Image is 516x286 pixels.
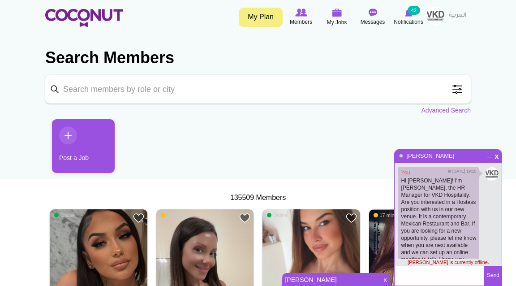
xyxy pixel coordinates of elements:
a: You [401,169,410,176]
span: 17 min ago [374,212,404,218]
a: Add to Favourites [239,212,250,224]
div: 135509 Members [45,193,471,203]
a: [PERSON_NAME] [406,152,455,159]
img: Notifications [405,9,413,17]
a: [PERSON_NAME] [282,273,378,286]
span: Online [267,212,288,218]
span: Messages [361,17,385,26]
a: My Plan [239,8,283,27]
span: at [DATE] 19:15 [448,169,476,174]
img: Browse Members [295,9,307,17]
img: Home [45,9,123,27]
p: Hi [PERSON_NAME]! I'm [PERSON_NAME], the HR Manager for VKD Hospitality. Are you interested in a ... [401,177,476,270]
small: 42 [408,6,420,15]
span: x [380,273,390,286]
span: Minimize [486,151,493,156]
span: Close [493,152,501,159]
a: العربية [444,7,471,25]
li: 1 / 1 [45,119,108,180]
div: [PERSON_NAME] is currently offline. [395,259,502,266]
img: My Jobs [332,9,342,17]
a: Browse Members Members [283,7,319,27]
a: My Jobs My Jobs [319,7,355,28]
input: Search members by role or city [45,75,471,104]
a: Notifications Notifications 42 [391,7,426,27]
a: Advanced Search [421,106,471,115]
img: Messages [368,9,377,17]
a: Post a Job [52,119,115,173]
span: Members [290,17,312,26]
span: Online [54,212,75,218]
a: Add to Favourites [133,212,144,224]
span: 3 min ago [161,212,189,218]
a: Add to Favourites [346,212,357,224]
a: Messages Messages [355,7,391,27]
span: Notifications [394,17,423,26]
h2: Search Members [45,47,471,69]
span: My Jobs [327,18,347,27]
button: Send [484,266,502,286]
img: Untitled%20design%20(2).png [485,167,499,181]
